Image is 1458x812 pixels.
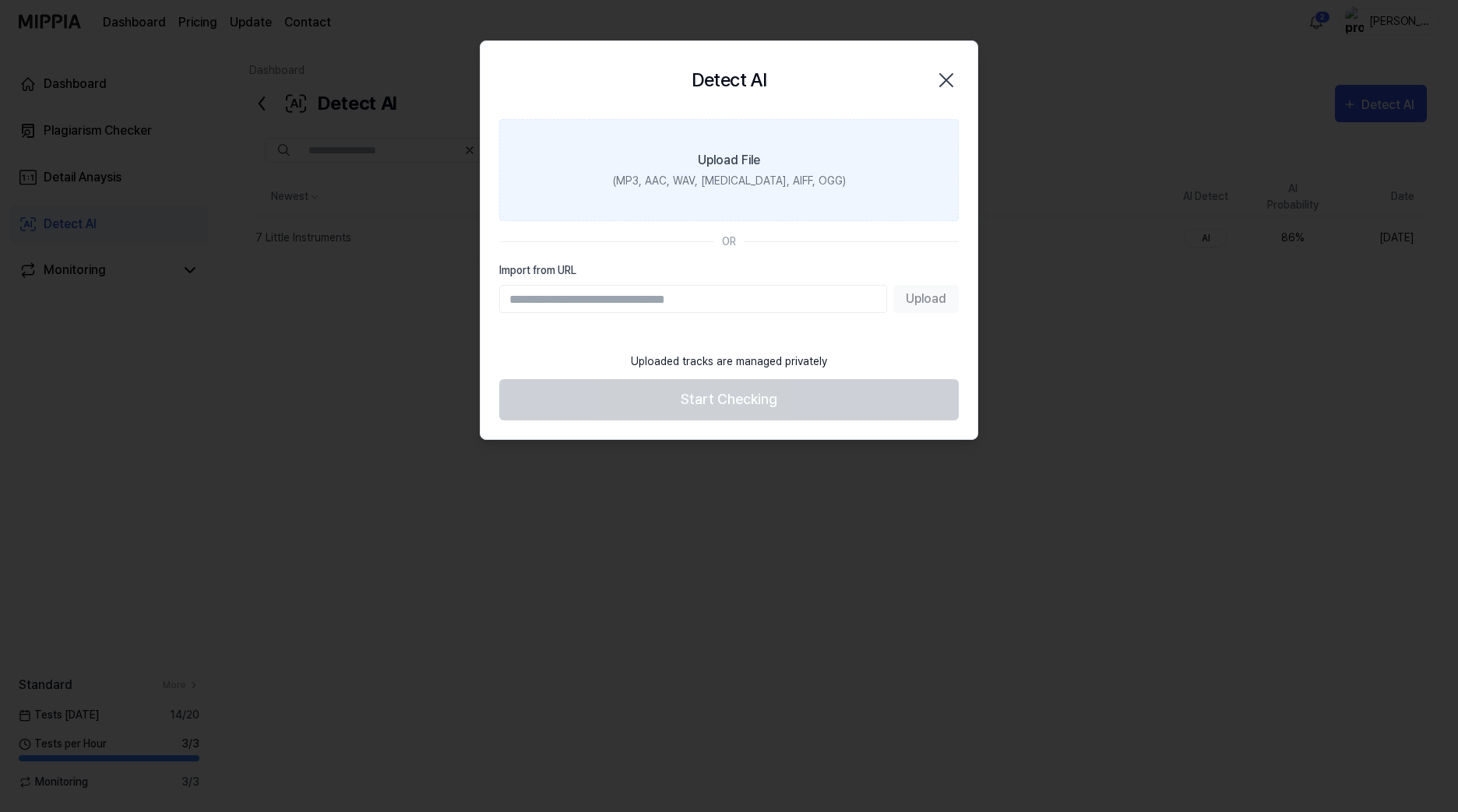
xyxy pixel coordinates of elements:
[622,344,836,379] div: Uploaded tracks are managed privately
[613,173,846,189] div: (MP3, AAC, WAV, [MEDICAL_DATA], AIFF, OGG)
[698,151,760,170] div: Upload File
[722,234,736,250] div: OR
[692,66,767,94] h2: Detect AI
[499,262,959,279] label: Import from URL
